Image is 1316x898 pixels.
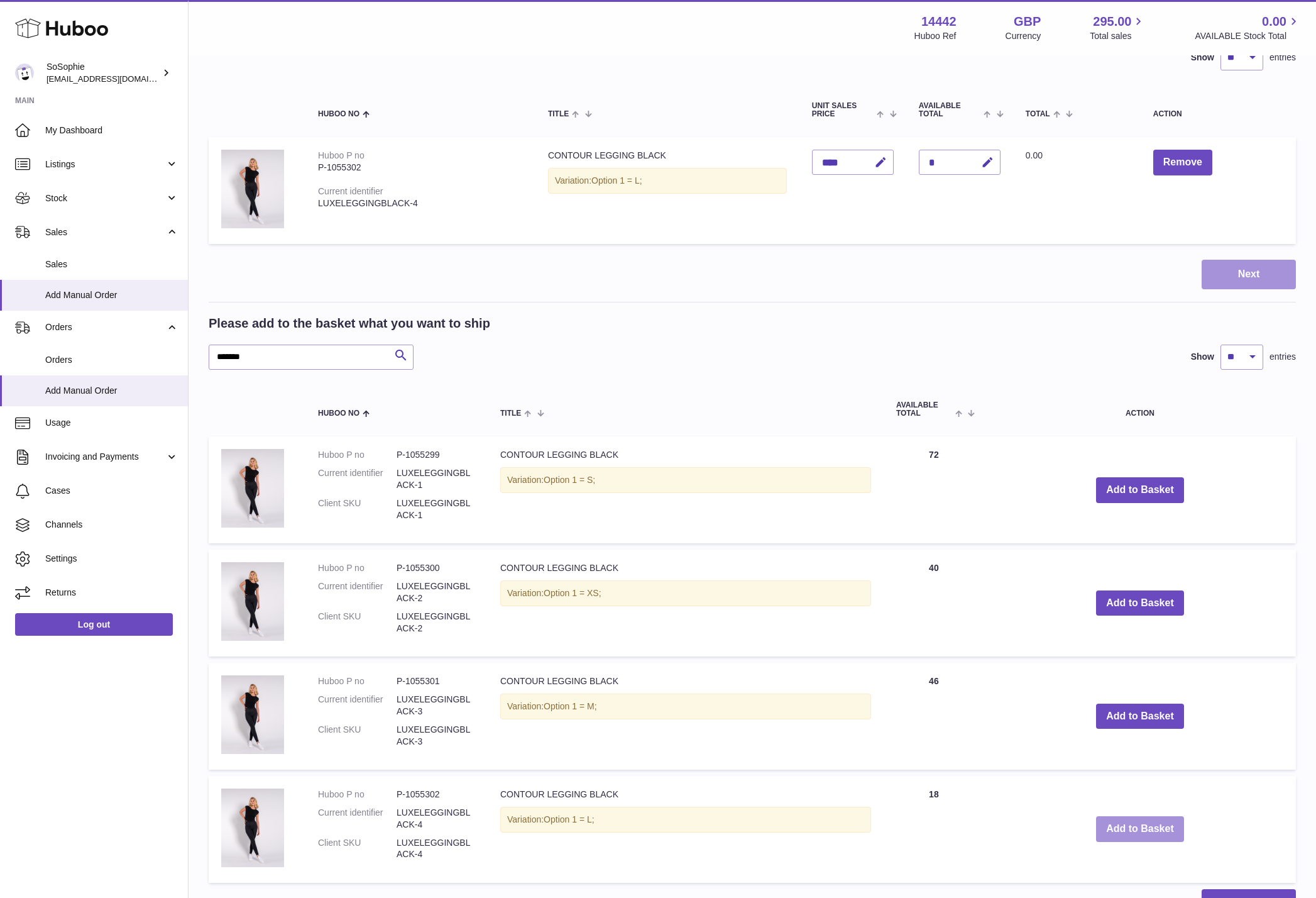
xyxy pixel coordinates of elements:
dt: Client SKU [318,837,397,861]
dd: LUXELEGGINGBLACK-3 [397,724,475,748]
dd: LUXELEGGINGBLACK-2 [397,580,475,604]
span: Option 1 = M; [544,701,596,711]
span: AVAILABLE Total [896,401,952,418]
td: 46 [884,663,984,770]
span: Usage [45,417,178,429]
span: 0.00 [1026,150,1043,160]
span: 295.00 [1093,13,1131,30]
span: Returns [45,587,178,599]
span: entries [1269,52,1296,64]
td: 40 [884,550,984,657]
dt: Huboo P no [318,562,397,574]
h2: Please add to the basket what you want to ship [209,315,490,332]
dd: LUXELEGGINGBLACK-4 [397,807,475,831]
img: info@thebigclick.co.uk [15,64,34,82]
dd: P-1055300 [397,562,475,574]
span: Option 1 = S; [544,475,595,485]
button: Add to Basket [1096,590,1184,616]
dd: LUXELEGGINGBLACK-1 [397,467,475,491]
label: Show [1191,351,1214,363]
span: My Dashboard [45,125,178,136]
span: Total sales [1090,30,1146,42]
label: Show [1191,52,1214,64]
dt: Client SKU [318,611,397,635]
button: Add to Basket [1096,477,1184,503]
div: Currency [1006,30,1041,42]
dd: P-1055299 [397,449,475,461]
span: AVAILABLE Total [919,102,981,118]
div: Huboo Ref [914,30,957,42]
div: SoSophie [47,61,160,85]
dd: LUXELEGGINGBLACK-4 [397,837,475,861]
span: Cases [45,485,178,497]
dt: Client SKU [318,724,397,748]
div: Action [1153,110,1283,118]
span: Sales [45,226,165,238]
span: Invoicing and Payments [45,451,165,463]
span: Sales [45,258,178,270]
dt: Huboo P no [318,789,397,801]
dt: Huboo P no [318,449,397,461]
span: Huboo no [318,409,359,418]
button: Next [1202,260,1296,289]
button: Add to Basket [1096,704,1184,729]
span: 0.00 [1262,13,1286,30]
div: Current identifier [318,186,383,196]
a: 295.00 Total sales [1090,13,1146,42]
a: Log out [15,613,173,636]
span: Orders [45,354,178,366]
dt: Current identifier [318,694,397,718]
img: CONTOUR LEGGING BLACK [221,150,284,228]
div: P-1055302 [318,162,523,174]
td: 72 [884,436,984,543]
span: [EMAIL_ADDRESS][DOMAIN_NAME] [47,74,185,84]
span: AVAILABLE Stock Total [1195,30,1301,42]
span: Orders [45,321,165,333]
span: Channels [45,519,178,531]
dt: Current identifier [318,467,397,491]
button: Remove [1153,150,1212,175]
strong: 14442 [921,13,957,30]
div: Variation: [500,467,871,493]
th: Action [984,389,1296,430]
td: CONTOUR LEGGING BLACK [488,776,884,883]
span: Option 1 = XS; [544,588,601,598]
span: Unit Sales Price [812,102,874,118]
img: CONTOUR LEGGING BLACK [221,562,284,641]
span: Settings [45,553,178,565]
dd: LUXELEGGINGBLACK-3 [397,694,475,718]
span: Total [1026,110,1050,118]
span: Add Manual Order [45,385,178,397]
dd: LUXELEGGINGBLACK-1 [397,497,475,521]
td: CONTOUR LEGGING BLACK [488,436,884,543]
span: Huboo no [318,110,359,118]
span: Title [500,409,521,418]
div: Variation: [500,807,871,833]
dd: P-1055301 [397,675,475,687]
span: Title [548,110,569,118]
dt: Current identifier [318,807,397,831]
img: CONTOUR LEGGING BLACK [221,449,284,528]
dt: Current identifier [318,580,397,604]
div: Variation: [500,694,871,719]
span: Add Manual Order [45,289,178,301]
div: Huboo P no [318,150,365,160]
td: CONTOUR LEGGING BLACK [488,663,884,770]
button: Add to Basket [1096,816,1184,842]
dt: Huboo P no [318,675,397,687]
span: Listings [45,158,165,170]
div: Variation: [500,580,871,606]
strong: GBP [1014,13,1041,30]
div: Variation: [548,168,787,194]
td: 18 [884,776,984,883]
td: CONTOUR LEGGING BLACK [535,137,799,244]
dt: Client SKU [318,497,397,521]
img: CONTOUR LEGGING BLACK [221,675,284,754]
td: CONTOUR LEGGING BLACK [488,550,884,657]
dd: LUXELEGGINGBLACK-2 [397,611,475,635]
a: 0.00 AVAILABLE Stock Total [1195,13,1301,42]
dd: P-1055302 [397,789,475,801]
img: CONTOUR LEGGING BLACK [221,789,284,867]
div: LUXELEGGINGBLACK-4 [318,197,523,209]
span: Stock [45,192,165,204]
